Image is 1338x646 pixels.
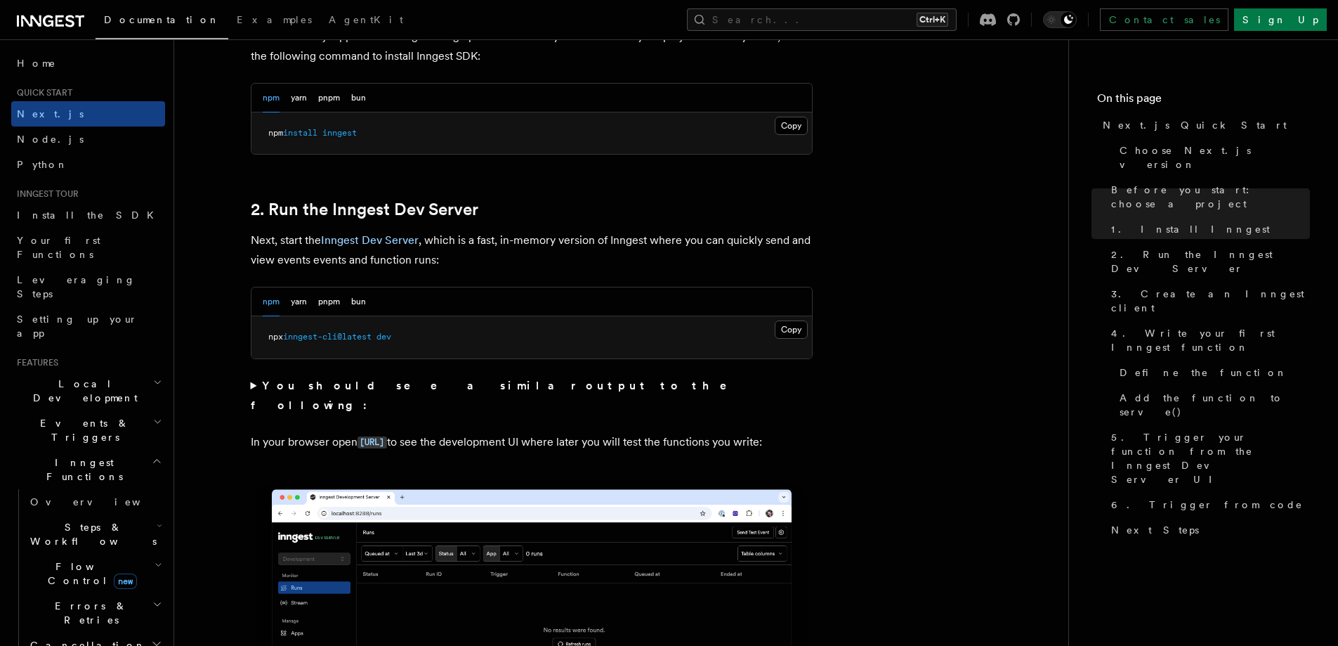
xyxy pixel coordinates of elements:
[104,14,220,25] span: Documentation
[1111,326,1310,354] span: 4. Write your first Inngest function
[251,376,813,415] summary: You should see a similar output to the following:
[1234,8,1327,31] a: Sign Up
[1111,222,1270,236] span: 1. Install Inngest
[1120,366,1287,380] span: Define the function
[25,515,165,554] button: Steps & Workflows
[1120,143,1310,172] span: Choose Next.js version
[268,332,283,342] span: npx
[17,274,136,299] span: Leveraging Steps
[318,84,340,112] button: pnpm
[11,267,165,306] a: Leveraging Steps
[25,554,165,593] button: Flow Controlnew
[11,127,165,152] a: Node.js
[11,456,152,484] span: Inngest Functions
[11,87,72,98] span: Quick start
[17,314,138,339] span: Setting up your app
[1111,247,1310,276] span: 2. Run the Inngest Dev Server
[251,200,478,219] a: 2. Run the Inngest Dev Server
[329,14,403,25] span: AgentKit
[917,13,948,27] kbd: Ctrl+K
[687,8,957,31] button: Search...Ctrl+K
[25,560,155,588] span: Flow Control
[11,371,165,411] button: Local Development
[11,377,153,405] span: Local Development
[1120,391,1310,419] span: Add the function to serve()
[11,357,58,368] span: Features
[775,321,808,339] button: Copy
[1111,523,1199,537] span: Next Steps
[1097,90,1310,112] h4: On this page
[25,489,165,515] a: Overview
[11,411,165,450] button: Events & Triggers
[322,128,357,138] span: inngest
[1111,183,1310,211] span: Before you start: choose a project
[1111,287,1310,315] span: 3. Create an Inngest client
[1106,217,1310,242] a: 1. Install Inngest
[228,4,320,38] a: Examples
[11,416,153,444] span: Events & Triggers
[291,288,307,316] button: yarn
[283,332,372,342] span: inngest-cli@latest
[351,84,366,112] button: bun
[11,202,165,228] a: Install the SDK
[1106,425,1310,492] a: 5. Trigger your function from the Inngest Dev Server UI
[1111,430,1310,486] span: 5. Trigger your function from the Inngest Dev Server UI
[251,379,747,412] strong: You should see a similar output to the following:
[11,51,165,76] a: Home
[11,152,165,177] a: Python
[237,14,312,25] span: Examples
[1043,11,1077,28] button: Toggle dark mode
[321,233,419,247] a: Inngest Dev Server
[251,231,813,270] p: Next, start the , which is a fast, in-memory version of Inngest where you can quickly send and vi...
[376,332,391,342] span: dev
[263,288,280,316] button: npm
[1106,242,1310,281] a: 2. Run the Inngest Dev Server
[1111,498,1303,512] span: 6. Trigger from code
[11,188,79,200] span: Inngest tour
[358,437,387,448] code: [URL]
[1114,385,1310,425] a: Add the function to serve()
[17,209,162,221] span: Install the SDK
[17,235,100,260] span: Your first Functions
[11,306,165,346] a: Setting up your app
[30,496,175,508] span: Overview
[17,134,84,145] span: Node.js
[25,593,165,633] button: Errors & Retries
[251,27,813,66] p: With the Next.js app now running running open a new tab in your terminal. In your project directo...
[1106,281,1310,321] a: 3. Create an Inngest client
[96,4,228,39] a: Documentation
[1103,118,1287,132] span: Next.js Quick Start
[11,450,165,489] button: Inngest Functions
[25,599,152,627] span: Errors & Retries
[351,288,366,316] button: bun
[11,228,165,267] a: Your first Functions
[1100,8,1228,31] a: Contact sales
[17,108,84,119] span: Next.js
[1106,517,1310,543] a: Next Steps
[775,117,808,135] button: Copy
[114,574,137,589] span: new
[318,288,340,316] button: pnpm
[358,435,387,448] a: [URL]
[1114,360,1310,385] a: Define the function
[17,56,56,70] span: Home
[291,84,307,112] button: yarn
[263,84,280,112] button: npm
[11,101,165,127] a: Next.js
[1106,492,1310,517] a: 6. Trigger from code
[17,159,68,170] span: Python
[1097,112,1310,138] a: Next.js Quick Start
[25,520,157,548] span: Steps & Workflows
[1114,138,1310,177] a: Choose Next.js version
[268,128,283,138] span: npm
[1106,177,1310,217] a: Before you start: choose a project
[1106,321,1310,360] a: 4. Write your first Inngest function
[320,4,412,38] a: AgentKit
[283,128,317,138] span: install
[251,432,813,453] p: In your browser open to see the development UI where later you will test the functions you write:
